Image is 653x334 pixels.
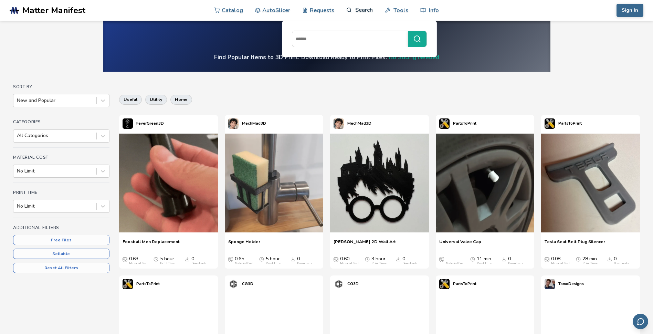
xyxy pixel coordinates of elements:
[365,256,370,262] span: Average Print Time
[136,280,160,288] p: PartsToPrint
[633,314,648,329] button: Send feedback via email
[582,256,598,265] div: 28 min
[545,118,555,129] img: PartsToPrint's profile
[541,115,585,132] a: PartsToPrint's profilePartsToPrint
[17,203,18,209] input: No Limit
[453,280,476,288] p: PartsToPrint
[439,256,444,262] span: Average Cost
[13,190,109,195] h4: Print Time
[228,279,239,289] img: CG3D's profile
[214,53,439,61] h4: Find Popular Items to 3D Print. Download Ready to Print Files.
[160,262,175,265] div: Print Time
[17,133,18,138] input: All Categories
[340,262,359,265] div: Material Cost
[123,256,127,262] span: Average Cost
[508,256,523,265] div: 0
[119,275,163,293] a: PartsToPrint's profilePartsToPrint
[129,256,148,265] div: 0.63
[13,84,109,89] h4: Sort By
[170,95,192,104] button: home
[191,262,207,265] div: Downloads
[266,262,281,265] div: Print Time
[22,6,85,15] span: Matter Manifest
[551,256,570,265] div: 0.08
[508,262,523,265] div: Downloads
[13,119,109,124] h4: Categories
[477,262,492,265] div: Print Time
[334,256,338,262] span: Average Cost
[453,120,476,127] p: PartsToPrint
[330,115,375,132] a: MechMad3D's profileMechMad3D
[330,275,362,293] a: CG3D's profileCG3D
[439,239,481,249] a: Universal Valve Cap
[123,239,180,249] a: Foosball Men Replacement
[13,235,109,245] button: Free Files
[402,262,418,265] div: Downloads
[228,118,239,129] img: MechMad3D's profile
[334,239,396,249] a: [PERSON_NAME] 2D Wall Art
[502,256,506,262] span: Downloads
[13,225,109,230] h4: Additional Filters
[439,118,450,129] img: PartsToPrint's profile
[154,256,158,262] span: Average Print Time
[607,256,612,262] span: Downloads
[291,256,295,262] span: Downloads
[123,279,133,289] img: PartsToPrint's profile
[119,95,142,104] button: useful
[225,275,257,293] a: CG3D's profileCG3D
[13,155,109,160] h4: Material Cost
[347,120,371,127] p: MechMad3D
[129,262,148,265] div: Material Cost
[297,256,312,265] div: 0
[617,4,643,17] button: Sign In
[242,120,266,127] p: MechMad3D
[191,256,207,265] div: 0
[402,256,418,265] div: 0
[545,256,549,262] span: Average Cost
[371,262,387,265] div: Print Time
[242,280,253,288] p: CG3D
[297,262,312,265] div: Downloads
[446,256,451,262] span: —
[436,275,480,293] a: PartsToPrint's profilePartsToPrint
[551,262,570,265] div: Material Cost
[123,118,133,129] img: FeverGreen3D's profile
[436,115,480,132] a: PartsToPrint's profilePartsToPrint
[340,256,359,265] div: 0.60
[614,256,629,265] div: 0
[545,239,605,249] a: Tesla Seat Belt Plug Silencer
[371,256,387,265] div: 3 hour
[470,256,475,262] span: Average Print Time
[541,275,587,293] a: TomoDesigns's profileTomoDesigns
[334,279,344,289] img: CG3D's profile
[259,256,264,262] span: Average Print Time
[582,262,598,265] div: Print Time
[614,262,629,265] div: Downloads
[228,239,260,249] a: Sponge Holder
[446,262,464,265] div: Material Cost
[160,256,175,265] div: 5 hour
[576,256,581,262] span: Average Print Time
[266,256,281,265] div: 5 hour
[185,256,190,262] span: Downloads
[347,280,359,288] p: CG3D
[439,279,450,289] img: PartsToPrint's profile
[225,115,270,132] a: MechMad3D's profileMechMad3D
[545,279,555,289] img: TomoDesigns's profile
[17,98,18,103] input: New and Popular
[389,53,439,61] a: No Slicing Needed
[17,168,18,174] input: No Limit
[396,256,401,262] span: Downloads
[145,95,167,104] button: utility
[119,115,167,132] a: FeverGreen3D's profileFeverGreen3D
[13,249,109,259] button: Sellable
[13,263,109,273] button: Reset All Filters
[235,262,253,265] div: Material Cost
[558,120,582,127] p: PartsToPrint
[477,256,492,265] div: 11 min
[334,118,344,129] img: MechMad3D's profile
